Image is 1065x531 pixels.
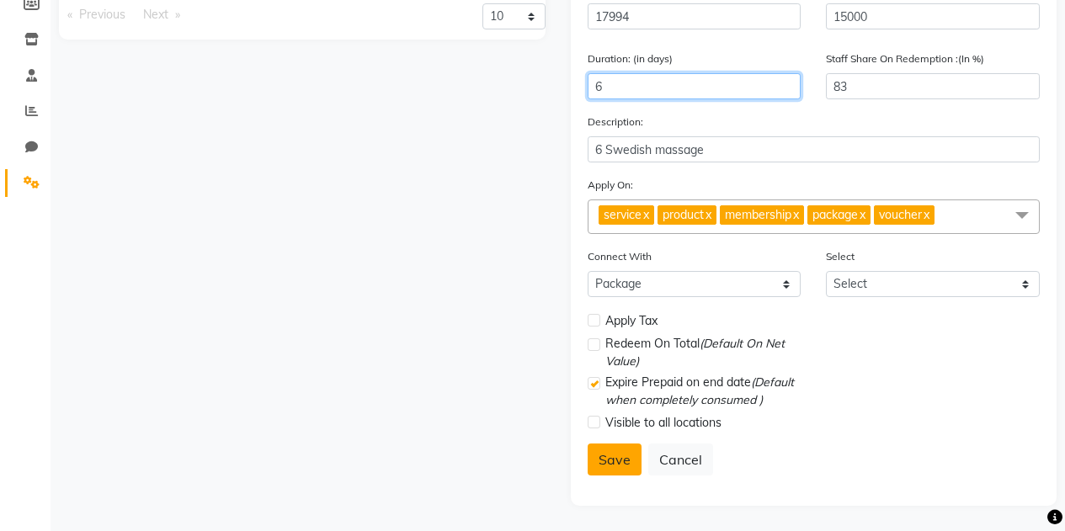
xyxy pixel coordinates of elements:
[588,443,642,475] button: Save
[812,207,858,222] span: package
[922,207,929,222] a: x
[79,7,125,22] span: Previous
[791,207,799,222] a: x
[588,178,633,193] label: Apply On:
[605,374,794,407] span: (Default when completely consumed )
[59,3,290,26] nav: Pagination
[605,414,722,432] span: Visible to all locations
[588,51,673,66] label: Duration: (in days)
[826,249,855,264] label: Select
[605,374,801,409] span: Expire Prepaid on end date
[826,51,984,66] label: Staff Share On Redemption :(In %)
[143,7,168,22] span: Next
[588,114,643,130] label: Description:
[605,335,801,370] span: Redeem On Total
[663,207,704,222] span: product
[648,443,713,475] button: Cancel
[588,249,652,264] label: Connect With
[605,312,658,330] span: Apply Tax
[642,207,649,222] a: x
[879,207,922,222] span: voucher
[605,336,785,369] span: (Default On Net Value)
[604,207,642,222] span: service
[725,207,791,222] span: membership
[858,207,865,222] a: x
[704,207,711,222] a: x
